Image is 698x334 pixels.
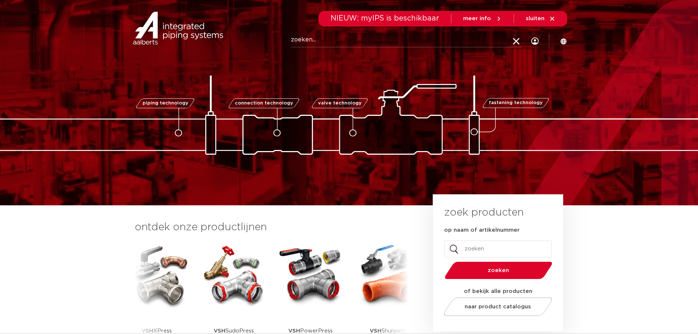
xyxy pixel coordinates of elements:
[444,241,552,257] input: zoeken
[465,304,531,309] span: naar product catalogus
[442,297,554,316] a: naar product catalogus
[531,33,539,49] div: my IPS
[463,16,491,21] span: meer info
[464,268,533,273] span: zoeken
[370,328,381,334] strong: VSH
[463,15,502,22] a: meer info
[234,101,293,106] span: connection technology
[442,261,555,280] button: zoeken
[141,328,153,334] strong: VSH
[318,101,362,106] span: valve technology
[444,205,524,220] h3: zoek producten
[291,33,521,47] input: zoeken...
[526,16,544,21] span: sluiten
[464,289,532,294] strong: of bekijk alle producten
[330,15,439,22] span: NIEUW: myIPS is beschikbaar
[143,101,188,106] span: piping technology
[288,328,300,334] strong: VSH
[526,15,555,22] a: sluiten
[135,220,408,235] h3: ontdek onze productlijnen
[214,328,225,334] strong: VSH
[489,101,543,106] span: fastening technology
[444,227,520,234] label: op naam of artikelnummer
